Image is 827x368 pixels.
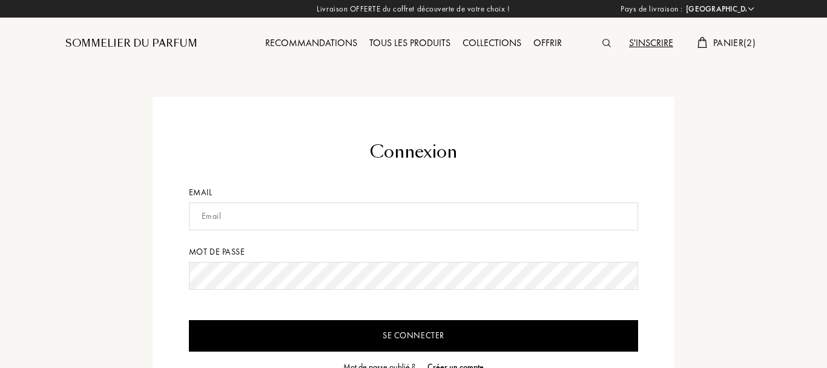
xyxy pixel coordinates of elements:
[623,36,679,52] div: S'inscrire
[259,36,363,52] div: Recommandations
[363,36,456,52] div: Tous les produits
[527,36,568,49] a: Offrir
[602,39,611,47] img: search_icn.svg
[527,36,568,52] div: Offrir
[456,36,527,52] div: Collections
[189,186,639,199] div: Email
[456,36,527,49] a: Collections
[189,246,639,258] div: Mot de passe
[713,36,756,49] span: Panier ( 2 )
[621,3,683,15] span: Pays de livraison :
[697,37,707,48] img: cart.svg
[189,139,639,165] div: Connexion
[363,36,456,49] a: Tous les produits
[259,36,363,49] a: Recommandations
[65,36,197,51] a: Sommelier du Parfum
[623,36,679,49] a: S'inscrire
[189,320,639,352] input: Se connecter
[189,202,639,230] input: Email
